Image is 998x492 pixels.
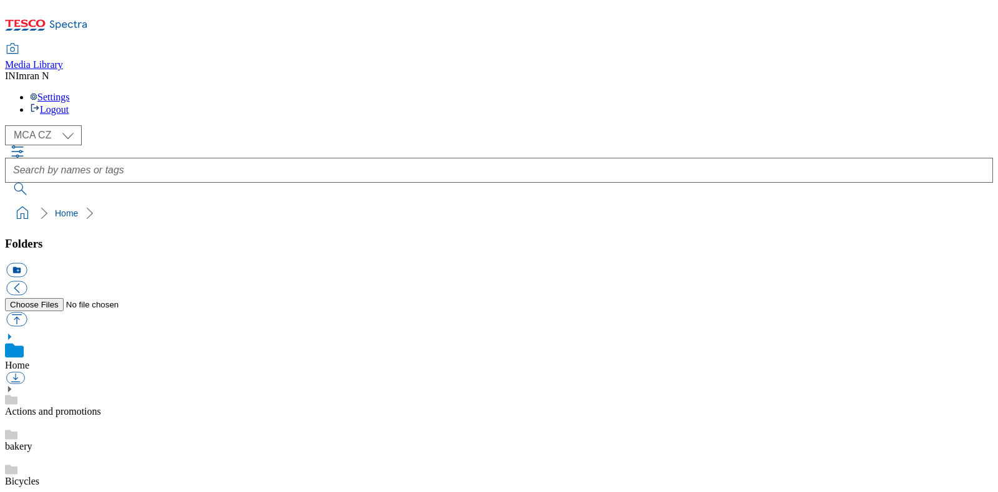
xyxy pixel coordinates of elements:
span: Imran N [16,70,49,81]
span: IN [5,70,16,81]
h3: Folders [5,237,993,251]
a: Home [5,360,29,370]
nav: breadcrumb [5,201,993,225]
a: bakery [5,441,32,451]
a: Home [55,208,78,218]
a: Settings [30,92,70,102]
a: Media Library [5,44,63,70]
a: Logout [30,104,69,115]
input: Search by names or tags [5,158,993,183]
span: Media Library [5,59,63,70]
a: home [12,203,32,223]
a: Actions and promotions [5,406,101,417]
a: Bicycles [5,476,39,486]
